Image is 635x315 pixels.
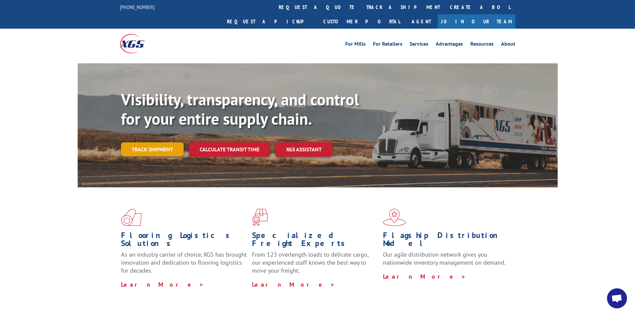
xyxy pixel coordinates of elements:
[222,14,318,29] a: Request a pickup
[373,41,402,49] a: For Retailers
[383,231,509,251] h1: Flagship Distribution Model
[252,231,378,251] h1: Specialized Freight Experts
[252,251,378,280] p: From 123 overlength loads to delicate cargo, our experienced staff knows the best way to move you...
[405,14,438,29] a: Agent
[121,231,247,251] h1: Flooring Logistics Solutions
[438,14,515,29] a: Join Our Team
[275,142,332,157] a: XGS ASSISTANT
[252,209,268,226] img: xgs-icon-focused-on-flooring-red
[383,251,506,266] span: Our agile distribution network gives you nationwide inventory management on demand.
[345,41,366,49] a: For Mills
[120,4,155,10] a: [PHONE_NUMBER]
[501,41,515,49] a: About
[189,142,270,157] a: Calculate transit time
[383,209,406,226] img: xgs-icon-flagship-distribution-model-red
[121,89,359,129] b: Visibility, transparency, and control for your entire supply chain.
[436,41,463,49] a: Advantages
[383,273,466,280] a: Learn More >
[121,251,247,274] span: As an industry carrier of choice, XGS has brought innovation and dedication to flooring logistics...
[470,41,494,49] a: Resources
[121,142,184,156] a: Track shipment
[607,288,627,308] div: Open chat
[410,41,428,49] a: Services
[121,209,142,226] img: xgs-icon-total-supply-chain-intelligence-red
[318,14,405,29] a: Customer Portal
[252,281,335,288] a: Learn More >
[121,281,204,288] a: Learn More >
